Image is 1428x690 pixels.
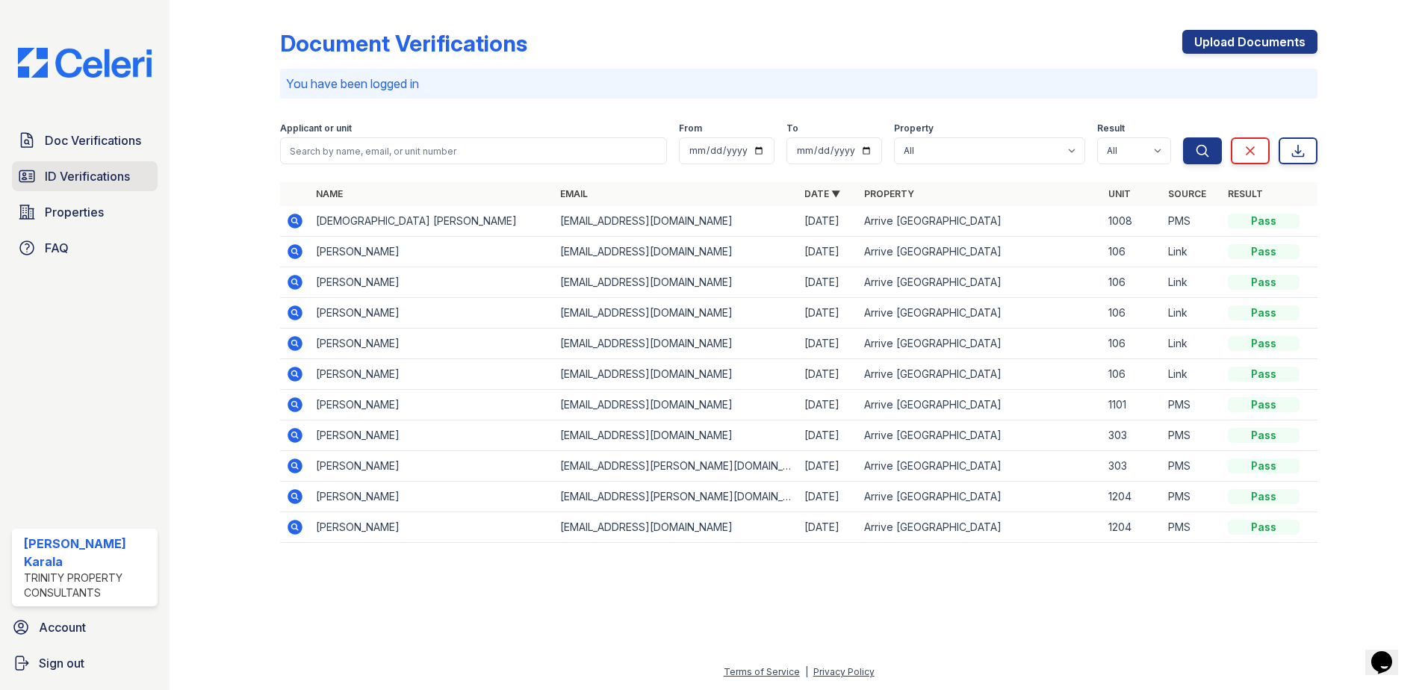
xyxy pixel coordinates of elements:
td: [DATE] [798,329,858,359]
a: Doc Verifications [12,125,158,155]
td: Arrive [GEOGRAPHIC_DATA] [858,237,1102,267]
td: [DATE] [798,512,858,543]
td: Arrive [GEOGRAPHIC_DATA] [858,298,1102,329]
a: Property [864,188,914,199]
td: PMS [1162,420,1222,451]
div: Pass [1228,489,1300,504]
div: Pass [1228,459,1300,473]
td: Link [1162,298,1222,329]
td: 1204 [1102,512,1162,543]
a: FAQ [12,233,158,263]
div: Pass [1228,214,1300,229]
td: Arrive [GEOGRAPHIC_DATA] [858,206,1102,237]
a: Date ▼ [804,188,840,199]
td: [DATE] [798,451,858,482]
label: Result [1097,122,1125,134]
td: [PERSON_NAME] [310,390,554,420]
td: 1008 [1102,206,1162,237]
td: Arrive [GEOGRAPHIC_DATA] [858,329,1102,359]
label: Applicant or unit [280,122,352,134]
td: [PERSON_NAME] [310,451,554,482]
span: Doc Verifications [45,131,141,149]
td: Arrive [GEOGRAPHIC_DATA] [858,420,1102,451]
span: ID Verifications [45,167,130,185]
td: Link [1162,267,1222,298]
div: Pass [1228,367,1300,382]
img: CE_Logo_Blue-a8612792a0a2168367f1c8372b55b34899dd931a85d93a1a3d3e32e68fde9ad4.png [6,48,164,78]
div: Pass [1228,275,1300,290]
div: Pass [1228,244,1300,259]
td: [DATE] [798,420,858,451]
td: Arrive [GEOGRAPHIC_DATA] [858,482,1102,512]
td: Arrive [GEOGRAPHIC_DATA] [858,512,1102,543]
div: Pass [1228,336,1300,351]
td: [DATE] [798,359,858,390]
td: [DATE] [798,237,858,267]
a: Terms of Service [724,666,800,677]
div: Pass [1228,520,1300,535]
td: [DEMOGRAPHIC_DATA] [PERSON_NAME] [310,206,554,237]
td: PMS [1162,206,1222,237]
iframe: chat widget [1365,630,1413,675]
div: Pass [1228,397,1300,412]
a: Name [316,188,343,199]
td: [PERSON_NAME] [310,237,554,267]
td: 106 [1102,237,1162,267]
td: [DATE] [798,482,858,512]
td: PMS [1162,390,1222,420]
td: [PERSON_NAME] [310,359,554,390]
span: FAQ [45,239,69,257]
a: Upload Documents [1182,30,1317,54]
span: Properties [45,203,104,221]
td: PMS [1162,482,1222,512]
td: 106 [1102,267,1162,298]
a: Source [1168,188,1206,199]
a: Email [560,188,588,199]
a: Sign out [6,648,164,678]
a: Unit [1108,188,1131,199]
div: Document Verifications [280,30,527,57]
td: PMS [1162,451,1222,482]
td: Arrive [GEOGRAPHIC_DATA] [858,267,1102,298]
td: 106 [1102,298,1162,329]
a: Properties [12,197,158,227]
td: [DATE] [798,267,858,298]
td: [EMAIL_ADDRESS][PERSON_NAME][DOMAIN_NAME] [554,482,798,512]
td: [EMAIL_ADDRESS][DOMAIN_NAME] [554,237,798,267]
span: Account [39,618,86,636]
div: Pass [1228,305,1300,320]
td: [PERSON_NAME] [310,512,554,543]
td: [EMAIL_ADDRESS][DOMAIN_NAME] [554,298,798,329]
td: 303 [1102,420,1162,451]
td: [DATE] [798,390,858,420]
td: [PERSON_NAME] [310,482,554,512]
a: Account [6,612,164,642]
label: Property [894,122,934,134]
td: [EMAIL_ADDRESS][DOMAIN_NAME] [554,390,798,420]
td: PMS [1162,512,1222,543]
td: [PERSON_NAME] [310,329,554,359]
td: Link [1162,237,1222,267]
td: Link [1162,359,1222,390]
p: You have been logged in [286,75,1311,93]
div: | [805,666,808,677]
td: [EMAIL_ADDRESS][DOMAIN_NAME] [554,206,798,237]
td: [DATE] [798,298,858,329]
label: To [786,122,798,134]
td: Arrive [GEOGRAPHIC_DATA] [858,390,1102,420]
td: 1204 [1102,482,1162,512]
label: From [679,122,702,134]
td: Link [1162,329,1222,359]
div: Pass [1228,428,1300,443]
td: [EMAIL_ADDRESS][DOMAIN_NAME] [554,359,798,390]
td: [PERSON_NAME] [310,267,554,298]
td: [EMAIL_ADDRESS][DOMAIN_NAME] [554,329,798,359]
td: 303 [1102,451,1162,482]
a: ID Verifications [12,161,158,191]
div: Trinity Property Consultants [24,571,152,600]
td: [EMAIL_ADDRESS][PERSON_NAME][DOMAIN_NAME] [554,451,798,482]
td: Arrive [GEOGRAPHIC_DATA] [858,451,1102,482]
span: Sign out [39,654,84,672]
td: 1101 [1102,390,1162,420]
